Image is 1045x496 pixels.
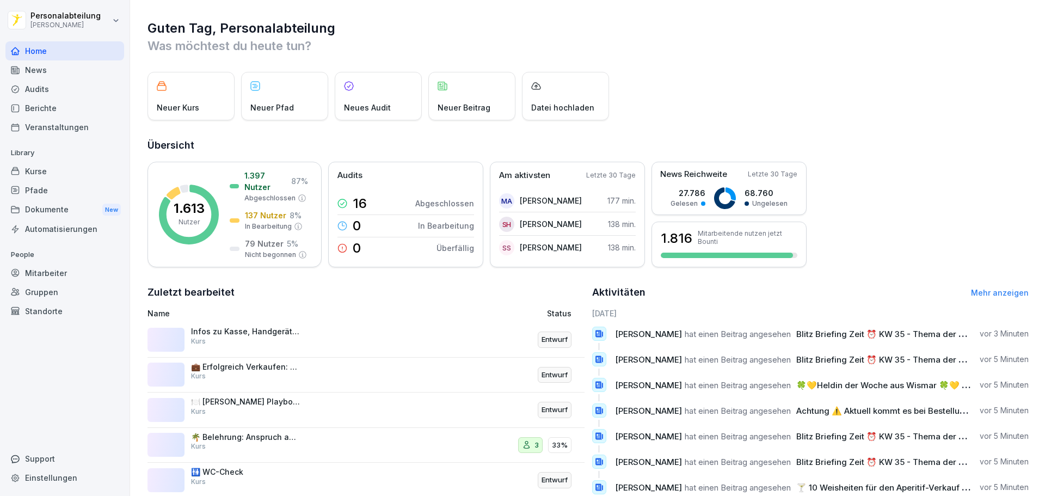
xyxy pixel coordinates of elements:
[191,477,206,487] p: Kurs
[5,60,124,79] a: News
[245,222,292,231] p: In Bearbeitung
[592,308,1029,319] h6: [DATE]
[30,11,101,21] p: Personalabteilung
[499,217,514,232] div: SH
[245,238,284,249] p: 79 Nutzer
[5,200,124,220] a: DokumenteNew
[748,169,797,179] p: Letzte 30 Tage
[745,187,788,199] p: 68.760
[520,195,582,206] p: [PERSON_NAME]
[344,102,391,113] p: Neues Audit
[244,193,296,203] p: Abgeschlossen
[685,431,791,442] span: hat einen Beitrag angesehen
[191,467,300,477] p: 🚻 WC-Check
[5,79,124,99] a: Audits
[291,175,308,187] p: 87 %
[5,144,124,162] p: Library
[147,20,1029,37] h1: Guten Tag, Personalabteilung
[147,138,1029,153] h2: Übersicht
[147,428,585,463] a: 🌴 Belehrung: Anspruch auf bezahlten Erholungsurlaub und [PERSON_NAME]Kurs333%
[615,354,682,365] span: [PERSON_NAME]
[353,242,361,255] p: 0
[542,475,568,486] p: Entwurf
[191,397,300,407] p: 🍽️ [PERSON_NAME] Playbook
[685,482,791,493] span: hat einen Beitrag angesehen
[437,242,474,254] p: Überfällig
[542,334,568,345] p: Entwurf
[147,308,421,319] p: Name
[5,162,124,181] a: Kurse
[542,405,568,415] p: Entwurf
[671,199,698,209] p: Gelesen
[661,229,692,248] h3: 1.816
[685,354,791,365] span: hat einen Beitrag angesehen
[415,198,474,209] p: Abgeschlossen
[615,380,682,390] span: [PERSON_NAME]
[157,102,199,113] p: Neuer Kurs
[531,102,594,113] p: Datei hochladen
[660,168,727,181] p: News Reichweite
[244,170,288,193] p: 1.397 Nutzer
[499,240,514,255] div: SS
[191,407,206,417] p: Kurs
[353,197,367,210] p: 16
[615,482,682,493] span: [PERSON_NAME]
[5,264,124,283] div: Mitarbeiter
[5,200,124,220] div: Dokumente
[191,362,300,372] p: 💼 Erfolgreich Verkaufen: Mimik, Gestik und Verkaufspaare
[353,219,361,232] p: 0
[179,217,200,227] p: Nutzer
[30,21,101,29] p: [PERSON_NAME]
[287,238,298,249] p: 5 %
[971,288,1029,297] a: Mehr anzeigen
[191,336,206,346] p: Kurs
[250,102,294,113] p: Neuer Pfad
[147,285,585,300] h2: Zuletzt bearbeitet
[337,169,362,182] p: Audits
[607,195,636,206] p: 177 min.
[685,380,791,390] span: hat einen Beitrag angesehen
[5,283,124,302] a: Gruppen
[5,449,124,468] div: Support
[102,204,121,216] div: New
[796,431,1044,442] span: Blitz Briefing Zeit ⏰ KW 35 - Thema der Woche: Dips / Saucen
[980,456,1029,467] p: vor 5 Minuten
[547,308,571,319] p: Status
[615,431,682,442] span: [PERSON_NAME]
[980,379,1029,390] p: vor 5 Minuten
[245,210,286,221] p: 137 Nutzer
[615,457,682,467] span: [PERSON_NAME]
[685,457,791,467] span: hat einen Beitrag angesehen
[5,219,124,238] a: Automatisierungen
[191,327,300,336] p: Infos zu Kasse, Handgeräten, Gutscheinhandling
[499,169,550,182] p: Am aktivsten
[191,371,206,381] p: Kurs
[147,37,1029,54] p: Was möchtest du heute tun?
[438,102,490,113] p: Neuer Beitrag
[608,218,636,230] p: 138 min.
[586,170,636,180] p: Letzte 30 Tage
[5,468,124,487] a: Einstellungen
[552,440,568,451] p: 33%
[5,118,124,137] a: Veranstaltungen
[671,187,705,199] p: 27.786
[5,41,124,60] a: Home
[5,99,124,118] a: Berichte
[191,442,206,451] p: Kurs
[542,370,568,381] p: Entwurf
[685,406,791,416] span: hat einen Beitrag angesehen
[592,285,646,300] h2: Aktivitäten
[5,181,124,200] a: Pfade
[5,302,124,321] a: Standorte
[520,218,582,230] p: [PERSON_NAME]
[174,202,205,215] p: 1.613
[980,482,1029,493] p: vor 5 Minuten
